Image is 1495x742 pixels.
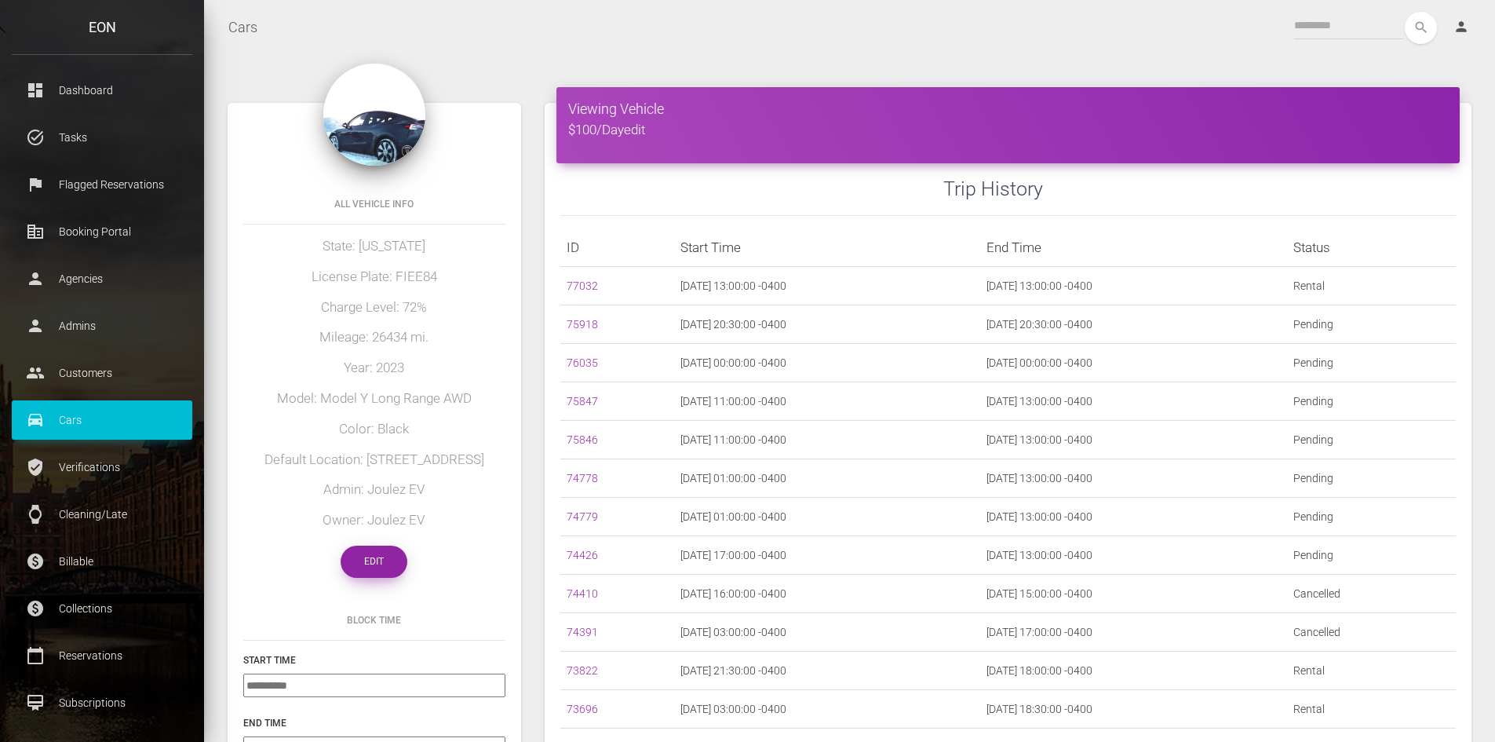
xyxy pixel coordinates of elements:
[1287,652,1456,690] td: Rental
[674,459,981,498] td: [DATE] 01:00:00 -0400
[243,389,505,408] h5: Model: Model Y Long Range AWD
[24,455,180,479] p: Verifications
[674,267,981,305] td: [DATE] 13:00:00 -0400
[12,542,192,581] a: paid Billable
[674,652,981,690] td: [DATE] 21:30:00 -0400
[624,122,645,137] a: edit
[1287,575,1456,613] td: Cancelled
[12,71,192,110] a: dashboard Dashboard
[567,587,598,600] a: 74410
[12,353,192,393] a: people Customers
[1287,228,1456,267] th: Status
[980,575,1287,613] td: [DATE] 15:00:00 -0400
[12,448,192,487] a: verified_user Verifications
[567,395,598,408] a: 75847
[24,550,180,573] p: Billable
[243,237,505,256] h5: State: [US_STATE]
[674,536,981,575] td: [DATE] 17:00:00 -0400
[24,408,180,432] p: Cars
[243,328,505,347] h5: Mileage: 26434 mi.
[1287,498,1456,536] td: Pending
[1405,12,1437,44] i: search
[24,220,180,243] p: Booking Portal
[567,549,598,561] a: 74426
[24,361,180,385] p: Customers
[568,99,1448,119] h4: Viewing Vehicle
[980,228,1287,267] th: End Time
[1442,12,1483,43] a: person
[567,280,598,292] a: 77032
[567,510,598,523] a: 74779
[568,121,1448,140] h5: $100/Day
[24,644,180,667] p: Reservations
[674,228,981,267] th: Start Time
[674,498,981,536] td: [DATE] 01:00:00 -0400
[980,536,1287,575] td: [DATE] 13:00:00 -0400
[1287,690,1456,729] td: Rental
[567,626,598,638] a: 74391
[980,613,1287,652] td: [DATE] 17:00:00 -0400
[243,197,505,211] h6: All Vehicle Info
[228,8,257,47] a: Cars
[674,421,981,459] td: [DATE] 11:00:00 -0400
[243,359,505,378] h5: Year: 2023
[243,481,505,499] h5: Admin: Joulez EV
[567,703,598,715] a: 73696
[1287,267,1456,305] td: Rental
[12,259,192,298] a: person Agencies
[567,318,598,331] a: 75918
[943,175,1456,203] h3: Trip History
[980,267,1287,305] td: [DATE] 13:00:00 -0400
[24,267,180,291] p: Agencies
[243,716,505,730] h6: End Time
[24,691,180,715] p: Subscriptions
[243,420,505,439] h5: Color: Black
[24,314,180,338] p: Admins
[567,664,598,677] a: 73822
[980,305,1287,344] td: [DATE] 20:30:00 -0400
[243,268,505,287] h5: License Plate: FIEE84
[1287,459,1456,498] td: Pending
[12,636,192,675] a: calendar_today Reservations
[674,613,981,652] td: [DATE] 03:00:00 -0400
[980,344,1287,382] td: [DATE] 00:00:00 -0400
[243,298,505,317] h5: Charge Level: 72%
[12,212,192,251] a: corporate_fare Booking Portal
[24,597,180,620] p: Collections
[674,575,981,613] td: [DATE] 16:00:00 -0400
[243,451,505,470] h5: Default Location: [STREET_ADDRESS]
[323,64,425,166] img: 141.jpg
[243,613,505,627] h6: Block Time
[243,653,505,667] h6: Start Time
[1453,19,1469,35] i: person
[674,382,981,421] td: [DATE] 11:00:00 -0400
[12,589,192,628] a: paid Collections
[243,511,505,530] h5: Owner: Joulez EV
[1287,613,1456,652] td: Cancelled
[1287,344,1456,382] td: Pending
[980,652,1287,690] td: [DATE] 18:00:00 -0400
[674,344,981,382] td: [DATE] 00:00:00 -0400
[12,306,192,345] a: person Admins
[567,472,598,484] a: 74778
[24,79,180,102] p: Dashboard
[567,356,598,369] a: 76035
[674,690,981,729] td: [DATE] 03:00:00 -0400
[567,433,598,446] a: 75846
[12,400,192,440] a: drive_eta Cars
[674,305,981,344] td: [DATE] 20:30:00 -0400
[980,690,1287,729] td: [DATE] 18:30:00 -0400
[1287,305,1456,344] td: Pending
[1287,536,1456,575] td: Pending
[341,546,407,578] a: Edit
[1287,421,1456,459] td: Pending
[12,683,192,722] a: card_membership Subscriptions
[980,459,1287,498] td: [DATE] 13:00:00 -0400
[24,126,180,149] p: Tasks
[24,173,180,196] p: Flagged Reservations
[980,382,1287,421] td: [DATE] 13:00:00 -0400
[1287,382,1456,421] td: Pending
[12,165,192,204] a: flag Flagged Reservations
[560,228,674,267] th: ID
[980,498,1287,536] td: [DATE] 13:00:00 -0400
